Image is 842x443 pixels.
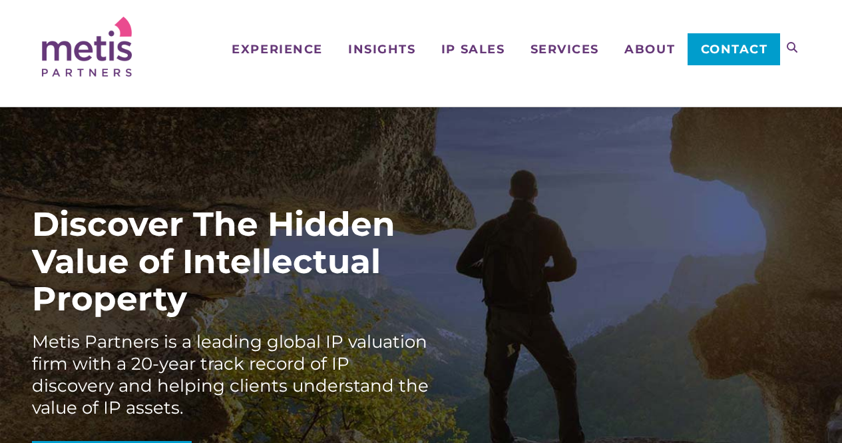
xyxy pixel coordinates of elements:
img: Metis Partners [42,17,132,77]
span: About [624,43,675,55]
span: IP Sales [441,43,505,55]
span: Services [530,43,599,55]
span: Insights [348,43,415,55]
div: Discover The Hidden Value of Intellectual Property [32,206,431,318]
span: Experience [232,43,322,55]
div: Metis Partners is a leading global IP valuation firm with a 20-year track record of IP discovery ... [32,331,431,419]
span: Contact [701,43,768,55]
a: Contact [688,33,780,65]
